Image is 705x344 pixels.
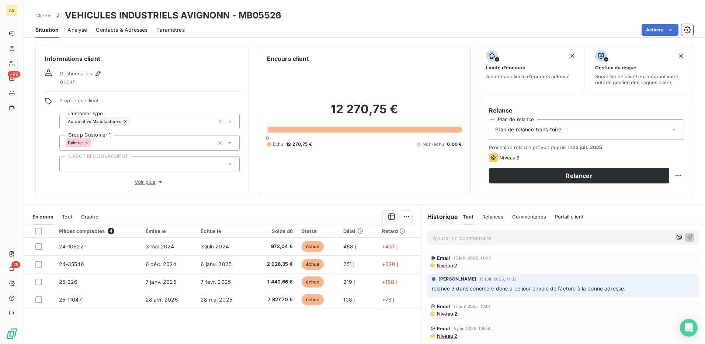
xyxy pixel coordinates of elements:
span: 25-11047 [59,296,82,303]
span: Clients [35,13,52,18]
span: 5 juin 2025, 08:54 [454,326,491,331]
div: Statut [302,228,334,234]
span: Niveau 2 [499,155,520,161]
span: Tout [463,214,474,220]
span: Relances [482,214,503,220]
span: 24-10622 [59,243,84,250]
h6: Historique [421,212,458,221]
span: 25-226 [59,279,78,285]
span: 28 avr. 2025 [146,296,178,303]
span: 24-35546 [59,261,84,267]
span: Contacts & Adresses [96,26,147,34]
span: échue [302,241,324,252]
span: Analyse [67,26,87,34]
span: Tout [62,214,72,220]
div: Retard [382,228,417,234]
span: Gestion du risque [595,65,636,70]
h3: VEHICULES INDUSTRIELS AVIGNONN - MB05526 [65,9,281,22]
span: Situation [35,26,59,34]
span: Niveau 2 [436,262,457,268]
span: 0,00 € [447,141,462,148]
h6: Informations client [45,54,240,63]
span: +99 [8,71,20,78]
button: Limite d’encoursAjouter une limite d’encours autorisé [480,45,584,92]
span: Gestionnaires [60,70,92,76]
span: 219 j [343,279,355,285]
span: 15 juil. 2025, 11:02 [479,277,517,281]
span: Limite d’encours [486,65,525,70]
span: Email [437,326,451,331]
div: Échue le [201,228,246,234]
span: Surveiller ce client en intégrant votre outil de gestion des risques client. [595,73,687,85]
span: 6 janv. 2025 [201,261,232,267]
span: [PERSON_NAME] [438,276,476,282]
span: 7 827,70 € [255,296,293,303]
span: 2 028,35 € [255,261,293,268]
span: 22 juil. 2025 [572,144,602,150]
span: 972,04 € [255,243,293,250]
span: 1 442,66 € [255,278,293,286]
input: Ajouter une valeur [91,140,97,146]
div: Délai [343,228,373,234]
div: Open Intercom Messenger [680,319,698,337]
span: Portail client [555,214,583,220]
span: 468 j [343,243,356,250]
span: Voir plus [135,178,164,186]
button: Actions [642,24,678,36]
span: 15 juil. 2025, 11:03 [454,256,491,260]
div: Pièces comptables [59,228,137,234]
span: Plan de relance transitoire [495,126,561,133]
span: +220 j [382,261,398,267]
button: Voir plus [59,178,240,186]
span: Daimler [68,141,83,145]
span: 4 [108,228,114,234]
a: +99 [6,72,17,84]
span: 6 déc. 2024 [146,261,177,267]
h6: Relance [489,106,684,115]
div: Émise le [146,228,192,234]
span: +188 j [382,279,397,285]
span: 7 janv. 2025 [146,279,176,285]
div: Solde dû [255,228,293,234]
span: Non-échu [423,141,444,148]
span: 3 juin 2024 [201,243,229,250]
span: Aucun [60,78,76,85]
h6: Encours client [267,54,309,63]
span: 17 juin 2025, 10:01 [454,304,491,309]
span: Niveau 2 [436,333,457,339]
h2: 12 270,75 € [267,102,462,124]
span: Prochaine relance prévue depuis le [489,144,684,150]
span: Email [437,303,451,309]
span: En cours [32,214,53,220]
a: Clients [35,12,52,19]
input: Ajouter une valeur [130,118,136,125]
button: Gestion du risqueSurveiller ce client en intégrant votre outil de gestion des risques client. [589,45,693,92]
button: Relancer [489,168,669,183]
span: Échu [273,141,284,148]
span: +78 j [382,296,395,303]
span: Paramètres [156,26,185,34]
span: 251 j [343,261,355,267]
span: Ajouter une limite d’encours autorisé [486,73,570,79]
span: échue [302,294,324,305]
span: 108 j [343,296,355,303]
span: Propriétés Client [59,97,240,108]
div: AS [6,4,18,16]
span: 12 270,75 € [286,141,312,148]
span: échue [302,276,324,288]
span: 7 févr. 2025 [201,279,231,285]
span: +437 j [382,243,398,250]
span: Automotive Manufacturers [68,119,122,124]
span: 0 [266,135,269,141]
span: Email [437,255,451,261]
span: Graphe [81,214,98,220]
span: Commentaires [512,214,546,220]
span: relance 3 dans concmerc donc a ce jour envoie de facture à la bonne adresse. [432,285,625,292]
span: échue [302,259,324,270]
span: Niveau 2 [436,311,457,317]
span: 25 [11,261,20,268]
input: Ajouter une valeur [66,161,72,168]
span: 3 mai 2024 [146,243,174,250]
span: 28 mai 2025 [201,296,232,303]
img: Logo LeanPay [6,328,18,340]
